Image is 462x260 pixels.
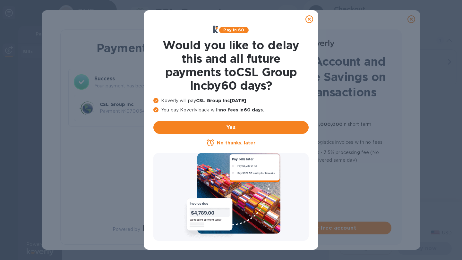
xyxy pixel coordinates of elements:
h1: Create an Account and Unlock Fee Savings on Future Transactions [250,54,391,100]
b: No transaction fees [260,111,308,117]
p: $16,590.38 [166,108,203,115]
h3: Success [94,75,209,83]
p: Quick approval for up to in short term financing [260,120,391,136]
b: $1,000,000 [314,122,343,127]
p: No transaction limit [260,167,391,174]
b: Total [166,102,179,107]
h1: Would you like to delay this and all future payments to CSL Group Inc by 60 days ? [153,38,309,92]
p: Payment № 07005401 [100,108,164,115]
p: CSL Group Inc [100,101,164,108]
b: 60 more days to pay [260,140,310,145]
span: Yes [158,124,304,131]
img: Logo [143,225,170,233]
u: No thanks, later [217,140,255,145]
img: Logo [307,40,334,47]
h1: Payment Result [71,40,211,56]
b: Pay in 60 [223,28,244,32]
b: Lower fee [260,150,284,155]
p: Koverly will pay [153,97,309,104]
p: Powered by [113,226,140,233]
p: for Credit cards - 3.5% processing fee (No transaction limit, funds delivered same day) [260,149,391,164]
p: You pay Koverly back with [153,107,309,113]
button: Yes [153,121,309,134]
button: Create your free account [250,222,391,234]
p: Your payment has been completed. [94,83,209,89]
p: all logistics invoices with no fees [260,138,391,146]
span: Create your free account [255,224,386,232]
b: CSL Group Inc [DATE] [196,98,246,103]
b: no fees in 60 days . [220,107,264,112]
